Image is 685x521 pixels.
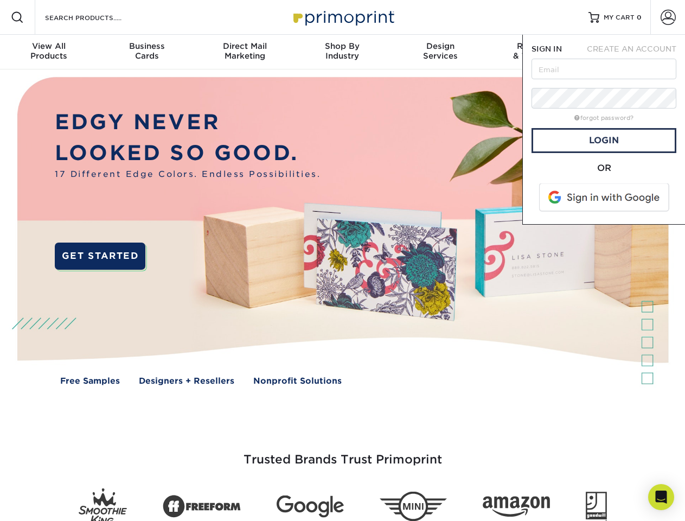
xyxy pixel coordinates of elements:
p: EDGY NEVER [55,107,321,138]
h3: Trusted Brands Trust Primoprint [25,427,660,480]
div: OR [532,162,676,175]
span: Shop By [293,41,391,51]
img: Amazon [483,497,550,517]
div: Cards [98,41,195,61]
img: Primoprint [289,5,397,29]
span: 17 Different Edge Colors. Endless Possibilities. [55,168,321,181]
a: Direct MailMarketing [196,35,293,69]
a: GET STARTED [55,243,145,270]
span: CREATE AN ACCOUNT [587,45,676,53]
span: Business [98,41,195,51]
input: Email [532,59,676,79]
a: Nonprofit Solutions [253,375,342,387]
div: Marketing [196,41,293,61]
div: Services [392,41,489,61]
span: 0 [637,14,642,21]
a: forgot password? [574,115,633,122]
a: Free Samples [60,375,120,387]
div: Industry [293,41,391,61]
img: Google [277,495,344,518]
span: Resources [489,41,587,51]
input: SEARCH PRODUCTS..... [44,11,150,24]
p: LOOKED SO GOOD. [55,138,321,169]
span: MY CART [604,13,635,22]
a: Login [532,128,676,153]
span: Design [392,41,489,51]
div: Open Intercom Messenger [648,484,674,510]
a: Designers + Resellers [139,375,234,387]
div: & Templates [489,41,587,61]
img: Goodwill [586,492,607,521]
a: DesignServices [392,35,489,69]
a: BusinessCards [98,35,195,69]
span: Direct Mail [196,41,293,51]
a: Shop ByIndustry [293,35,391,69]
span: SIGN IN [532,45,562,53]
a: Resources& Templates [489,35,587,69]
